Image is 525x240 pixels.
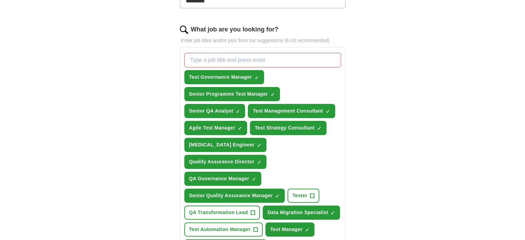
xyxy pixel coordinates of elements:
[184,222,263,237] button: Test Automation Manager
[189,192,273,199] span: Senior Quality Assurance Manager
[238,126,242,131] span: ✓
[271,92,275,97] span: ✓
[184,138,267,152] button: [MEDICAL_DATA] Engineer✓
[184,189,285,203] button: Senior Quality Assurance Manager✓
[331,210,335,216] span: ✓
[189,226,251,233] span: Test Automation Manager
[184,205,260,220] button: QA Transformation Lead
[253,107,323,115] span: Test Management Consultant
[184,155,266,169] button: Quality Assurance Director✓
[189,175,249,182] span: QA Governance Manager
[189,158,254,165] span: Quality Assurance Director
[189,107,233,115] span: Senior QA Analyst
[292,192,307,199] span: Tester
[184,53,341,67] input: Type a job title and press enter
[265,222,314,237] button: Test Manager✓
[191,25,279,34] label: What job are you looking for?
[263,205,340,220] button: Data Migration Specialist✓
[317,126,321,131] span: ✓
[180,37,346,44] p: Enter job titles and/or pick from our suggestions (6-10 recommended)
[326,109,330,114] span: ✓
[236,109,240,114] span: ✓
[184,70,264,84] button: Test Governance Manager✓
[184,87,280,101] button: Senior Programme Test Manager✓
[184,121,247,135] button: Agile Test Manager✓
[189,141,255,148] span: [MEDICAL_DATA] Engineer
[257,143,261,148] span: ✓
[184,172,261,186] button: QA Governance Manager✓
[184,104,245,118] button: Senior QA Analyst✓
[189,209,248,216] span: QA Transformation Lead
[270,226,302,233] span: Test Manager
[268,209,328,216] span: Data Migration Specialist
[255,124,314,132] span: Test Strategy Consultant
[288,189,319,203] button: Tester
[250,121,327,135] button: Test Strategy Consultant✓
[180,26,188,34] img: search.png
[189,90,268,98] span: Senior Programme Test Manager
[248,104,335,118] button: Test Management Consultant✓
[305,227,309,233] span: ✓
[189,74,252,81] span: Test Governance Manager
[255,75,259,80] span: ✓
[257,160,261,165] span: ✓
[252,176,256,182] span: ✓
[275,193,280,199] span: ✓
[189,124,235,132] span: Agile Test Manager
